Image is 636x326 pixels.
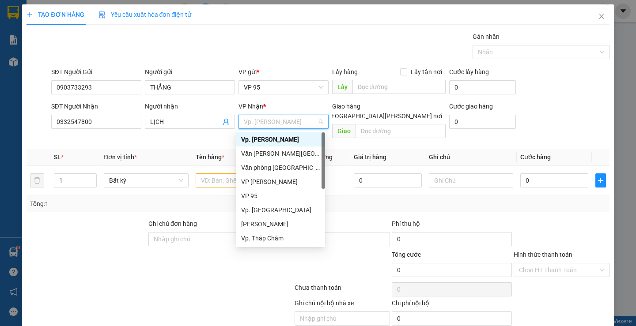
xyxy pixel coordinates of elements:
input: VD: Bàn, Ghế [196,173,280,187]
div: Chi phí nội bộ [392,298,512,311]
div: Văn phòng Tân Phú [236,146,325,161]
div: Vp. Đà Lạt [236,203,325,217]
div: Vp. [GEOGRAPHIC_DATA] [241,205,320,215]
div: Văn phòng Nha Trang [236,161,325,175]
span: close [598,13,605,20]
span: Tổng cước [392,251,421,258]
div: SĐT Người Gửi [51,67,141,77]
span: VP 95 [244,81,323,94]
span: SL [54,154,61,161]
label: Cước lấy hàng [449,68,489,75]
span: Yêu cầu xuất hóa đơn điện tử [98,11,192,18]
label: Gán nhãn [473,33,500,40]
span: plus [596,177,606,184]
input: Ghi chú đơn hàng [148,232,269,246]
input: Cước giao hàng [449,115,516,129]
label: Ghi chú đơn hàng [148,220,197,227]
button: Close [589,4,614,29]
div: Chưa thanh toán [294,283,391,298]
span: plus [26,11,33,18]
img: icon [98,11,106,19]
div: [PERSON_NAME] [241,219,320,229]
div: Văn [PERSON_NAME][GEOGRAPHIC_DATA][PERSON_NAME] [241,149,320,158]
span: Giá trị hàng [354,154,386,161]
div: SĐT Người Nhận [51,101,141,111]
span: Giao [332,124,356,138]
label: Hình thức thanh toán [514,251,572,258]
div: VP gửi [238,67,329,77]
div: An Dương Vương [236,217,325,231]
input: Dọc đường [352,80,446,94]
div: Phí thu hộ [392,219,512,232]
div: Vp. Tháp Chàm [241,233,320,243]
input: Cước lấy hàng [449,80,516,94]
div: Vp. Tháp Chàm [236,231,325,245]
input: Ghi Chú [429,173,513,187]
div: Vp. Phan Rang [236,132,325,146]
span: [GEOGRAPHIC_DATA][PERSON_NAME] nơi [322,111,446,121]
div: VP Đức Trọng [236,175,325,189]
span: TẠO ĐƠN HÀNG [26,11,84,18]
input: 0 [354,173,422,187]
div: VP 95 [236,189,325,203]
div: VP [PERSON_NAME] [241,177,320,187]
input: Dọc đường [356,124,446,138]
b: Biên nhận gởi hàng hóa [57,13,85,85]
span: Bất kỳ [109,174,183,187]
span: Tên hàng [196,154,224,161]
div: Văn phòng [GEOGRAPHIC_DATA] [241,163,320,172]
span: Lấy tận nơi [407,67,446,77]
span: Đơn vị tính [104,154,137,161]
div: Ghi chú nội bộ nhà xe [295,298,390,311]
th: Ghi chú [425,149,517,166]
div: Người gửi [145,67,235,77]
span: Lấy [332,80,352,94]
div: Người nhận [145,101,235,111]
div: Vp. [PERSON_NAME] [241,135,320,144]
button: plus [595,173,606,187]
span: VP Nhận [238,103,263,110]
span: Giao hàng [332,103,360,110]
span: user-add [223,118,230,125]
b: An Anh Limousine [11,57,49,98]
input: Nhập ghi chú [295,311,390,326]
button: delete [30,173,44,187]
span: Vp. Phan Rang [244,115,323,128]
div: Tổng: 1 [30,199,246,209]
span: Cước hàng [520,154,551,161]
div: VP 95 [241,191,320,201]
span: Lấy hàng [332,68,358,75]
label: Cước giao hàng [449,103,493,110]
